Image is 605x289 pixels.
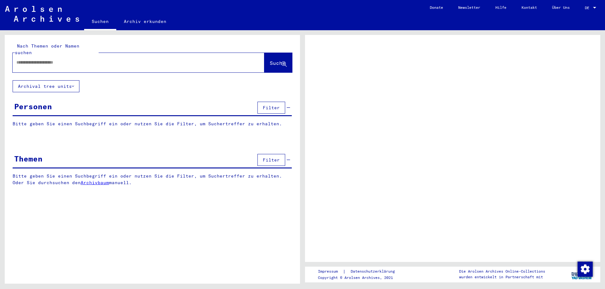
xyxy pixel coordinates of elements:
[585,6,592,10] span: DE
[263,157,280,163] span: Filter
[116,14,174,29] a: Archiv erkunden
[257,154,285,166] button: Filter
[84,14,116,30] a: Suchen
[459,274,545,280] p: wurden entwickelt in Partnerschaft mit
[318,268,402,275] div: |
[318,268,343,275] a: Impressum
[14,101,52,112] div: Personen
[270,60,285,66] span: Suche
[263,105,280,110] span: Filter
[5,6,79,22] img: Arolsen_neg.svg
[15,43,79,55] mat-label: Nach Themen oder Namen suchen
[318,275,402,280] p: Copyright © Arolsen Archives, 2021
[13,121,292,127] p: Bitte geben Sie einen Suchbegriff ein oder nutzen Sie die Filter, um Suchertreffer zu erhalten.
[459,269,545,274] p: Die Arolsen Archives Online-Collections
[14,153,43,164] div: Themen
[346,268,402,275] a: Datenschutzerklärung
[81,180,109,185] a: Archivbaum
[13,173,292,186] p: Bitte geben Sie einen Suchbegriff ein oder nutzen Sie die Filter, um Suchertreffer zu erhalten. O...
[13,80,79,92] button: Archival tree units
[578,262,593,277] img: Zustimmung ändern
[257,102,285,114] button: Filter
[570,266,594,282] img: yv_logo.png
[264,53,292,72] button: Suche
